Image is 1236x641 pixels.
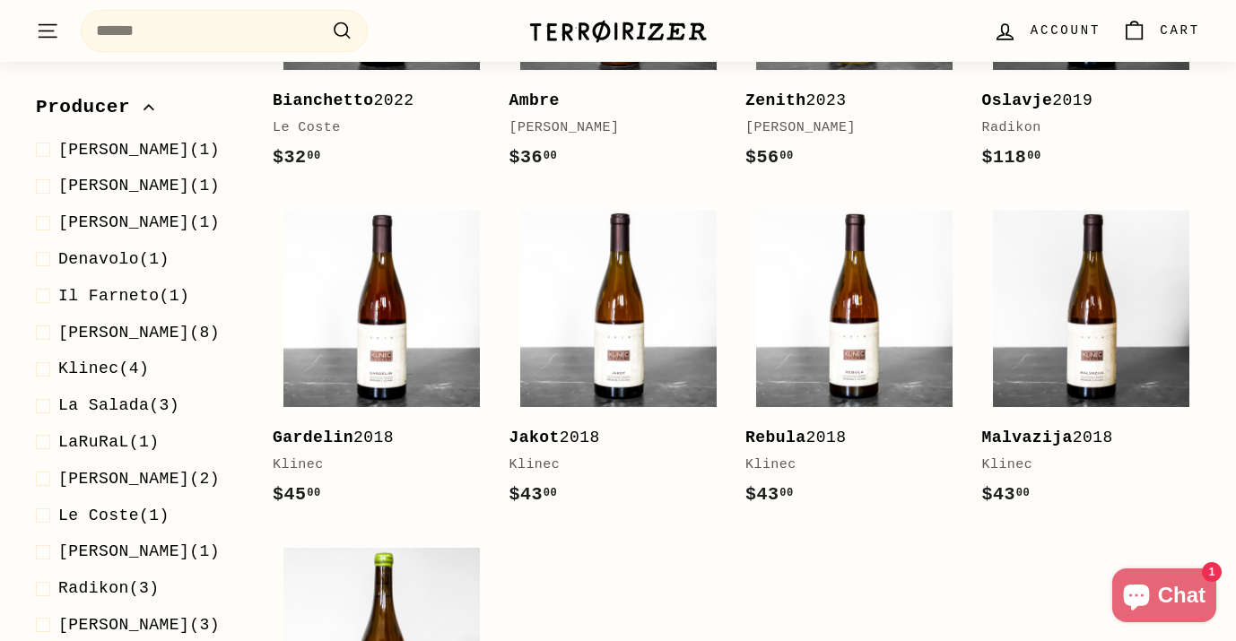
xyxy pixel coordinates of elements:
div: [PERSON_NAME] [509,117,710,139]
a: Gardelin2018Klinec [273,199,492,527]
span: [PERSON_NAME] [58,177,189,195]
span: (3) [58,576,160,602]
span: (1) [58,429,160,455]
sup: 00 [779,150,793,162]
span: $118 [982,147,1041,168]
span: Cart [1160,21,1200,40]
div: 2018 [982,425,1183,451]
a: Rebula2018Klinec [745,199,964,527]
span: (3) [58,612,220,638]
span: [PERSON_NAME] [58,470,189,488]
span: $43 [982,484,1031,505]
button: Producer [36,88,244,136]
span: LaRuRaL [58,433,129,451]
span: [PERSON_NAME] [58,324,189,342]
b: Bianchetto [273,91,374,109]
sup: 00 [544,150,557,162]
b: Oslavje [982,91,1053,109]
div: 2023 [745,88,946,114]
span: [PERSON_NAME] [58,141,189,159]
span: (1) [58,173,220,199]
span: (8) [58,320,220,346]
div: Radikon [982,117,1183,139]
div: Klinec [273,455,474,476]
a: Cart [1111,4,1211,57]
span: (1) [58,210,220,236]
sup: 00 [779,487,793,499]
b: Zenith [745,91,806,109]
span: [PERSON_NAME] [58,616,189,634]
span: Account [1031,21,1101,40]
b: Ambre [509,91,560,109]
span: (1) [58,503,170,529]
span: Il Farneto [58,287,160,305]
div: 2022 [273,88,474,114]
b: Gardelin [273,429,353,446]
span: La Salada [58,396,149,414]
span: $56 [745,147,794,168]
span: Denavolo [58,250,139,268]
a: Account [982,4,1111,57]
span: Klinec [58,359,119,377]
span: $43 [745,484,794,505]
b: Malvazija [982,429,1073,446]
span: $36 [509,147,558,168]
span: (4) [58,356,149,382]
inbox-online-store-chat: Shopify online store chat [1107,568,1222,627]
div: Klinec [745,455,946,476]
sup: 00 [307,487,320,499]
span: (2) [58,466,220,492]
b: Rebula [745,429,806,446]
sup: 00 [1016,487,1030,499]
span: $32 [273,147,321,168]
div: Le Coste [273,117,474,139]
div: 2018 [273,425,474,451]
span: (1) [58,247,170,273]
span: Radikon [58,579,129,597]
span: (1) [58,137,220,163]
span: (1) [58,283,189,309]
span: $43 [509,484,558,505]
a: Jakot2018Klinec [509,199,728,527]
div: [PERSON_NAME] [745,117,946,139]
div: 2018 [745,425,946,451]
sup: 00 [544,487,557,499]
div: Klinec [509,455,710,476]
span: $45 [273,484,321,505]
span: Producer [36,92,144,123]
a: Malvazija2018Klinec [982,199,1201,527]
sup: 00 [307,150,320,162]
b: Jakot [509,429,560,446]
span: Le Coste [58,507,139,524]
span: [PERSON_NAME] [58,213,189,231]
div: 2019 [982,88,1183,114]
span: (3) [58,393,179,419]
div: 2018 [509,425,710,451]
sup: 00 [1027,150,1040,162]
span: (1) [58,539,220,565]
span: [PERSON_NAME] [58,542,189,560]
div: Klinec [982,455,1183,476]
